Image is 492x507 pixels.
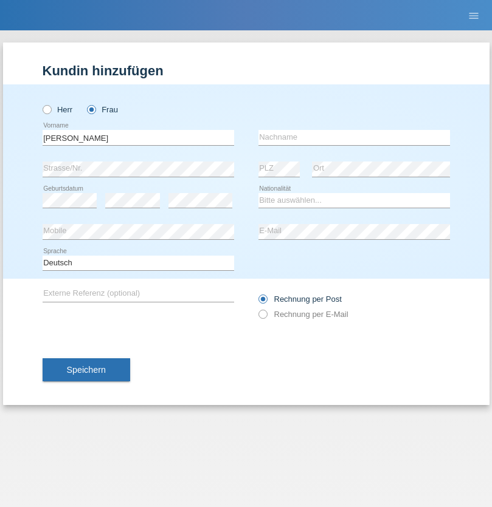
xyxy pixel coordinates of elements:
[258,294,266,310] input: Rechnung per Post
[43,63,450,78] h1: Kundin hinzufügen
[462,12,486,19] a: menu
[67,365,106,375] span: Speichern
[87,105,95,113] input: Frau
[258,310,266,325] input: Rechnung per E-Mail
[258,310,348,319] label: Rechnung per E-Mail
[87,105,118,114] label: Frau
[468,10,480,22] i: menu
[43,105,50,113] input: Herr
[258,294,342,304] label: Rechnung per Post
[43,358,130,381] button: Speichern
[43,105,73,114] label: Herr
